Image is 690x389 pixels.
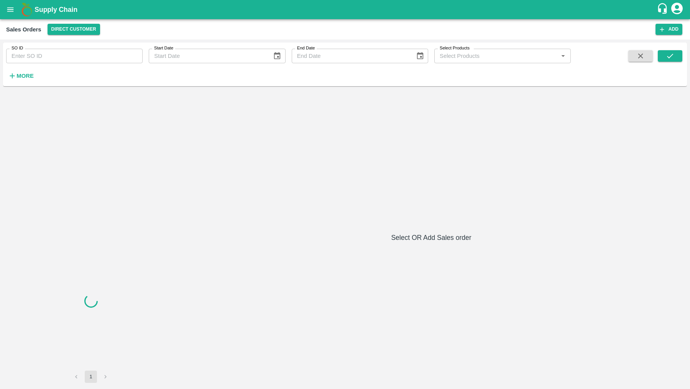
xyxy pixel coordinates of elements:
[85,371,97,383] button: page 1
[6,69,36,82] button: More
[558,51,568,61] button: Open
[48,24,100,35] button: Select DC
[16,73,34,79] strong: More
[69,371,113,383] nav: pagination navigation
[6,49,143,63] input: Enter SO ID
[297,45,315,51] label: End Date
[670,2,684,18] div: account of current user
[179,232,684,243] h6: Select OR Add Sales order
[154,45,173,51] label: Start Date
[655,24,682,35] button: Add
[6,25,41,34] div: Sales Orders
[11,45,23,51] label: SO ID
[270,49,284,63] button: Choose date
[437,51,556,61] input: Select Products
[149,49,267,63] input: Start Date
[34,4,657,15] a: Supply Chain
[34,6,77,13] b: Supply Chain
[657,3,670,16] div: customer-support
[292,49,410,63] input: End Date
[19,2,34,17] img: logo
[440,45,470,51] label: Select Products
[2,1,19,18] button: open drawer
[413,49,427,63] button: Choose date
